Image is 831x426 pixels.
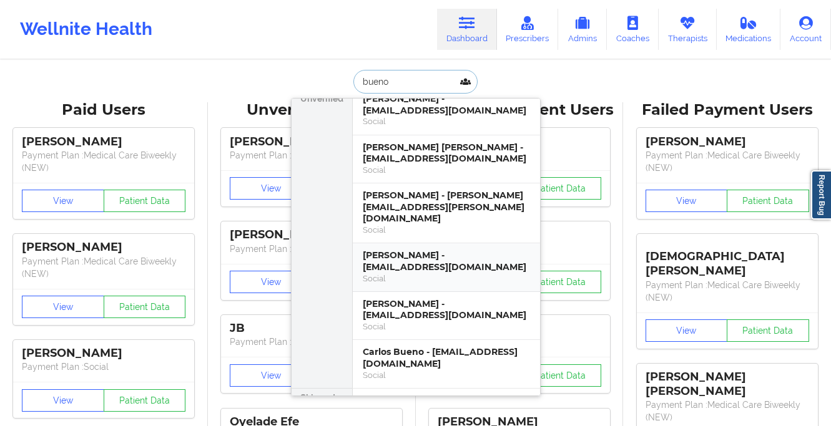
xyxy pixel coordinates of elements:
[646,319,728,342] button: View
[292,87,352,389] div: Unverified
[104,296,186,318] button: Patient Data
[9,100,199,120] div: Paid Users
[811,170,831,220] a: Report Bug
[646,399,809,424] p: Payment Plan : Medical Care Biweekly (NEW)
[727,190,809,212] button: Patient Data
[292,389,352,409] div: Skipped
[22,389,104,412] button: View
[646,370,809,399] div: [PERSON_NAME] [PERSON_NAME]
[217,100,407,120] div: Unverified Users
[363,298,530,321] div: [PERSON_NAME] - [EMAIL_ADDRESS][DOMAIN_NAME]
[230,271,312,293] button: View
[230,243,393,255] p: Payment Plan : Unmatched Plan
[230,364,312,387] button: View
[104,190,186,212] button: Patient Data
[230,321,393,336] div: JB
[659,9,717,50] a: Therapists
[22,296,104,318] button: View
[363,225,530,235] div: Social
[717,9,781,50] a: Medications
[363,116,530,127] div: Social
[230,149,393,162] p: Payment Plan : Unmatched Plan
[22,135,185,149] div: [PERSON_NAME]
[646,279,809,304] p: Payment Plan : Medical Care Biweekly (NEW)
[780,9,831,50] a: Account
[230,135,393,149] div: [PERSON_NAME]
[22,255,185,280] p: Payment Plan : Medical Care Biweekly (NEW)
[558,9,607,50] a: Admins
[519,177,601,200] button: Patient Data
[632,100,822,120] div: Failed Payment Users
[437,9,497,50] a: Dashboard
[497,9,559,50] a: Prescribers
[230,177,312,200] button: View
[519,364,601,387] button: Patient Data
[646,135,809,149] div: [PERSON_NAME]
[22,149,185,174] p: Payment Plan : Medical Care Biweekly (NEW)
[727,319,809,342] button: Patient Data
[363,93,530,116] div: [PERSON_NAME] - [EMAIL_ADDRESS][DOMAIN_NAME]
[363,142,530,165] div: [PERSON_NAME] [PERSON_NAME] - [EMAIL_ADDRESS][DOMAIN_NAME]
[646,190,728,212] button: View
[22,361,185,373] p: Payment Plan : Social
[363,165,530,175] div: Social
[104,389,186,412] button: Patient Data
[646,149,809,174] p: Payment Plan : Medical Care Biweekly (NEW)
[230,336,393,348] p: Payment Plan : Unmatched Plan
[22,190,104,212] button: View
[22,240,185,254] div: [PERSON_NAME]
[363,346,530,369] div: Carlos Bueno - [EMAIL_ADDRESS][DOMAIN_NAME]
[22,346,185,361] div: [PERSON_NAME]
[230,228,393,242] div: [PERSON_NAME]
[363,321,530,332] div: Social
[646,240,809,278] div: [DEMOGRAPHIC_DATA][PERSON_NAME]
[363,273,530,284] div: Social
[363,370,530,380] div: Social
[519,271,601,293] button: Patient Data
[363,190,530,225] div: [PERSON_NAME] - [PERSON_NAME][EMAIL_ADDRESS][PERSON_NAME][DOMAIN_NAME]
[363,249,530,273] div: [PERSON_NAME] - [EMAIL_ADDRESS][DOMAIN_NAME]
[607,9,659,50] a: Coaches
